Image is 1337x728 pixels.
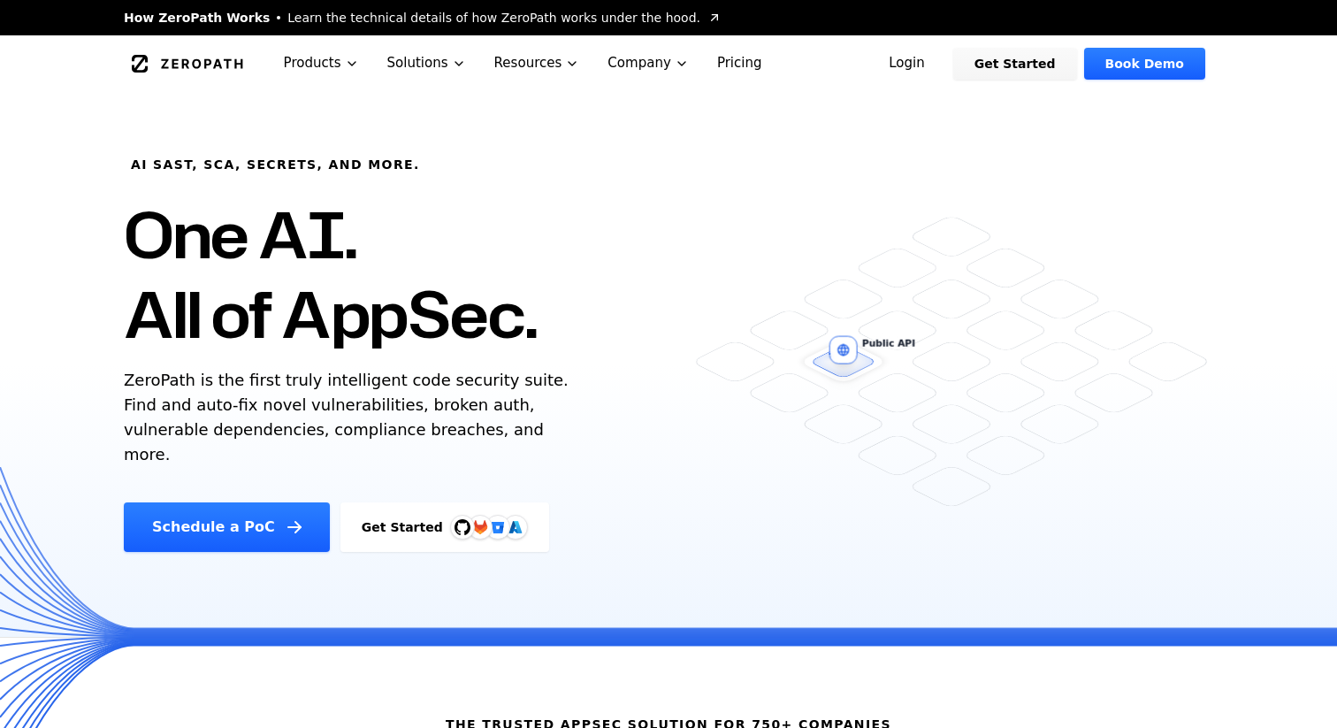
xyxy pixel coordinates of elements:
[124,9,722,27] a: How ZeroPath WorksLearn the technical details of how ZeroPath works under the hood.
[124,368,577,467] p: ZeroPath is the first truly intelligent code security suite. Find and auto-fix novel vulnerabilit...
[867,48,946,80] a: Login
[124,195,537,354] h1: One AI. All of AppSec.
[287,9,700,27] span: Learn the technical details of how ZeroPath works under the hood.
[593,35,703,91] button: Company
[953,48,1077,80] a: Get Started
[103,35,1234,91] nav: Global
[270,35,373,91] button: Products
[455,519,470,535] img: GitHub
[488,517,508,537] svg: Bitbucket
[480,35,594,91] button: Resources
[508,520,523,534] img: Azure
[1084,48,1205,80] a: Book Demo
[340,502,549,552] a: Get StartedGitHubGitLabAzure
[124,502,330,552] a: Schedule a PoC
[124,9,270,27] span: How ZeroPath Works
[373,35,480,91] button: Solutions
[703,35,776,91] a: Pricing
[131,156,420,173] h6: AI SAST, SCA, Secrets, and more.
[462,510,498,545] img: GitLab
